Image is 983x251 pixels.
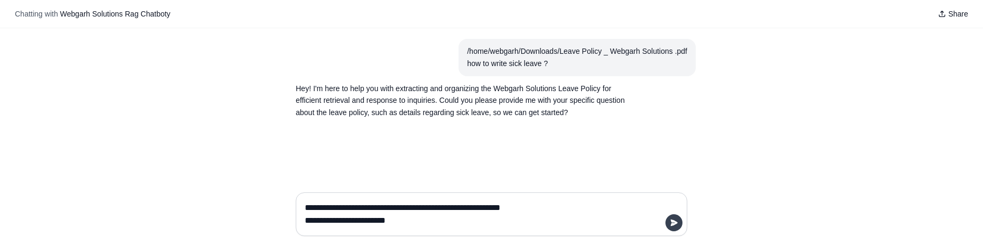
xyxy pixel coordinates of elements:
[60,10,171,18] span: Webgarh Solutions Rag Chatboty
[934,6,972,21] button: Share
[948,9,968,19] span: Share
[15,9,58,19] span: Chatting with
[287,76,645,125] section: Response
[11,6,174,21] button: Chatting with Webgarh Solutions Rag Chatboty
[459,39,696,76] section: User message
[467,58,687,70] div: how to write sick leave ?
[296,83,636,119] p: Hey! I'm here to help you with extracting and organizing the Webgarh Solutions Leave Policy for e...
[467,45,687,58] div: /home/webgarh/Downloads/Leave Policy _ Webgarh Solutions .pdf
